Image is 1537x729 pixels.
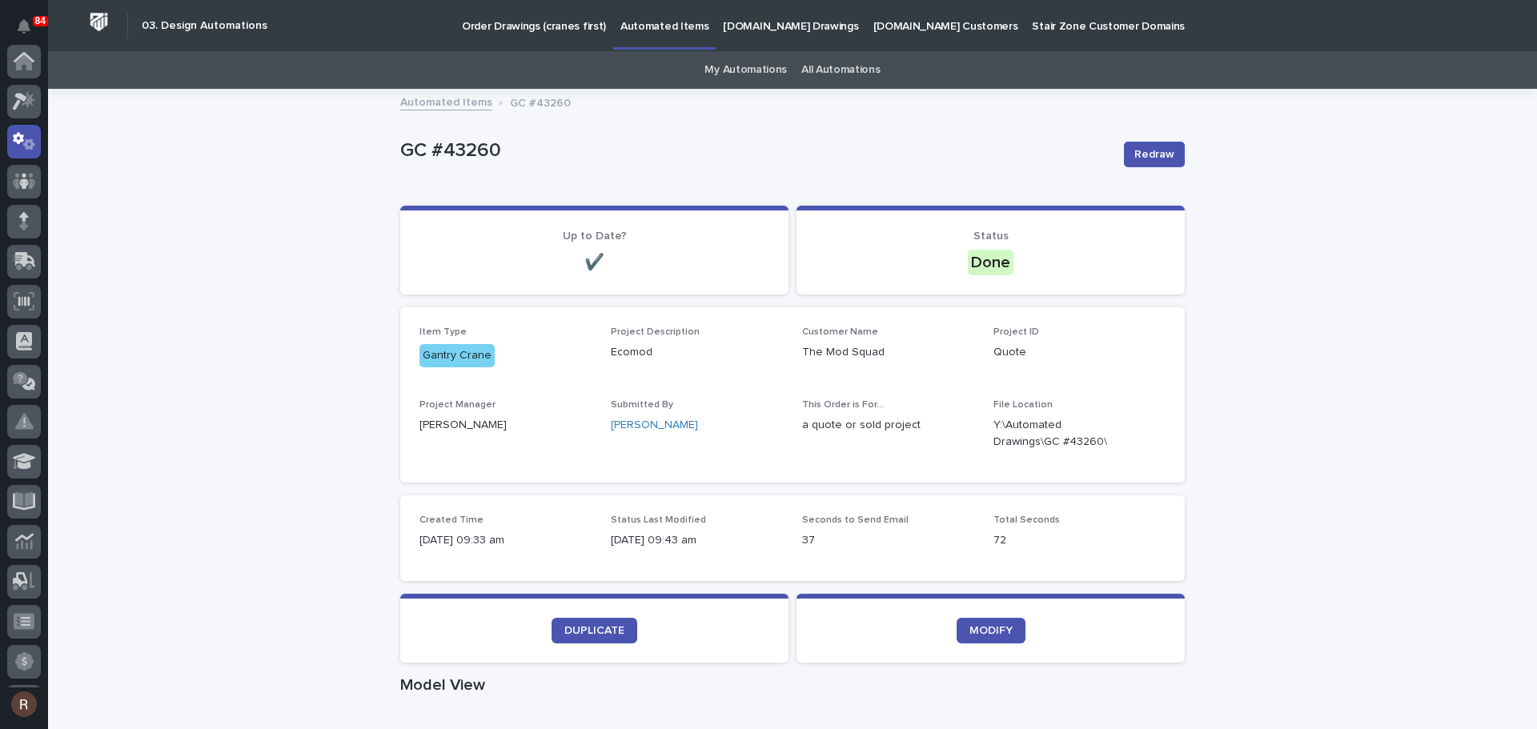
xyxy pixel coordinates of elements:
[802,344,974,361] p: The Mod Squad
[400,675,1185,695] h1: Model View
[993,344,1166,361] p: Quote
[552,618,637,643] a: DUPLICATE
[611,400,673,410] span: Submitted By
[993,400,1053,410] span: File Location
[802,515,909,525] span: Seconds to Send Email
[84,7,114,37] img: Workspace Logo
[993,515,1060,525] span: Total Seconds
[400,92,492,110] a: Automated Items
[993,417,1127,451] : Y:\Automated Drawings\GC #43260\
[611,417,698,434] a: [PERSON_NAME]
[7,687,41,721] button: users-avatar
[993,532,1166,549] p: 72
[611,532,783,549] p: [DATE] 09:43 am
[704,51,787,89] a: My Automations
[968,250,1013,275] div: Done
[419,532,592,549] p: [DATE] 09:33 am
[142,19,267,33] h2: 03. Design Automations
[400,139,1111,162] p: GC #43260
[419,253,769,272] p: ✔️
[993,327,1039,337] span: Project ID
[419,515,484,525] span: Created Time
[611,515,706,525] span: Status Last Modified
[563,230,627,242] span: Up to Date?
[510,93,571,110] p: GC #43260
[611,344,783,361] p: Ecomod
[419,417,592,434] p: [PERSON_NAME]
[802,417,974,434] p: a quote or sold project
[802,327,878,337] span: Customer Name
[20,19,41,45] div: Notifications84
[1124,142,1185,167] button: Redraw
[1134,146,1174,162] span: Redraw
[7,10,41,43] button: Notifications
[969,625,1013,636] span: MODIFY
[611,327,700,337] span: Project Description
[957,618,1025,643] a: MODIFY
[802,400,884,410] span: This Order is For...
[802,532,974,549] p: 37
[419,400,496,410] span: Project Manager
[801,51,880,89] a: All Automations
[564,625,624,636] span: DUPLICATE
[973,230,1009,242] span: Status
[419,327,467,337] span: Item Type
[419,344,495,367] div: Gantry Crane
[35,15,46,26] p: 84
